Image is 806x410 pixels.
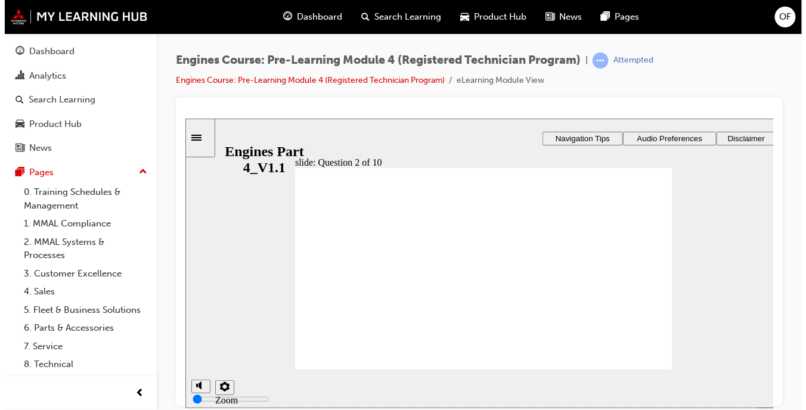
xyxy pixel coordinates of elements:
span: Engines Course: Pre-Learning Module 4 (Registered Technician Program) [171,54,576,67]
span: guage-icon [279,10,288,24]
span: News [555,10,578,24]
a: 4. Sales [14,282,147,301]
span: Navigation Tips [370,15,424,24]
button: Audio Preferences [438,13,531,27]
a: search-iconSearch Learning [348,5,447,29]
span: car-icon [11,119,20,130]
div: Pages [24,166,49,179]
div: Dashboard [24,45,70,58]
li: eLearning Module View [452,74,540,88]
a: 2. MMAL Systems & Processes [14,233,147,265]
a: 7. Service [14,337,147,356]
a: Engines Course: Pre-Learning Module 4 (Registered Technician Program) [171,75,440,85]
img: mmal [6,9,143,24]
a: news-iconNews [532,5,587,29]
span: news-icon [541,10,550,24]
span: search-icon [357,10,365,24]
span: Audio Preferences [452,15,517,24]
span: news-icon [11,143,20,154]
a: 6. Parts & Accessories [14,319,147,337]
a: Product Hub [5,113,147,135]
button: OF [770,7,791,27]
span: car-icon [456,10,465,24]
button: DashboardAnalyticsSearch LearningProduct HubNews [5,38,147,161]
span: | [581,54,583,67]
span: pages-icon [597,10,606,24]
span: Search Learning [370,10,437,24]
span: Pages [610,10,635,24]
button: volume [6,261,25,275]
span: OF [775,10,787,24]
div: Product Hub [24,117,77,131]
label: Zoom to fit [30,277,52,308]
a: guage-iconDashboard [269,5,348,29]
button: Disclaimer [531,13,591,27]
span: learningRecordVerb_ATTEMPT-icon [588,52,604,69]
div: Analytics [24,69,61,83]
span: Disclaimer [542,15,579,24]
a: 3. Customer Excellence [14,265,147,283]
a: 0. Training Schedules & Management [14,183,147,215]
span: prev-icon [131,386,140,401]
span: Dashboard [293,10,338,24]
button: settings [30,262,49,277]
a: car-iconProduct Hub [447,5,532,29]
div: Search Learning [24,93,91,107]
a: 9. MyLH Information [14,374,147,392]
div: News [24,141,47,155]
div: Attempted [609,55,649,66]
span: up-icon [134,164,142,180]
button: Navigation Tips [357,13,438,27]
a: 8. Technical [14,355,147,374]
span: search-icon [11,95,19,105]
a: News [5,137,147,159]
a: Search Learning [5,89,147,111]
span: pages-icon [11,167,20,178]
span: chart-icon [11,71,20,82]
div: misc controls [6,251,48,290]
button: Pages [5,161,147,184]
a: Dashboard [5,41,147,63]
a: 5. Fleet & Business Solutions [14,301,147,319]
span: Product Hub [470,10,522,24]
a: Analytics [5,65,147,87]
a: 1. MMAL Compliance [14,215,147,233]
span: guage-icon [11,46,20,57]
input: volume [7,276,84,285]
a: pages-iconPages [587,5,644,29]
